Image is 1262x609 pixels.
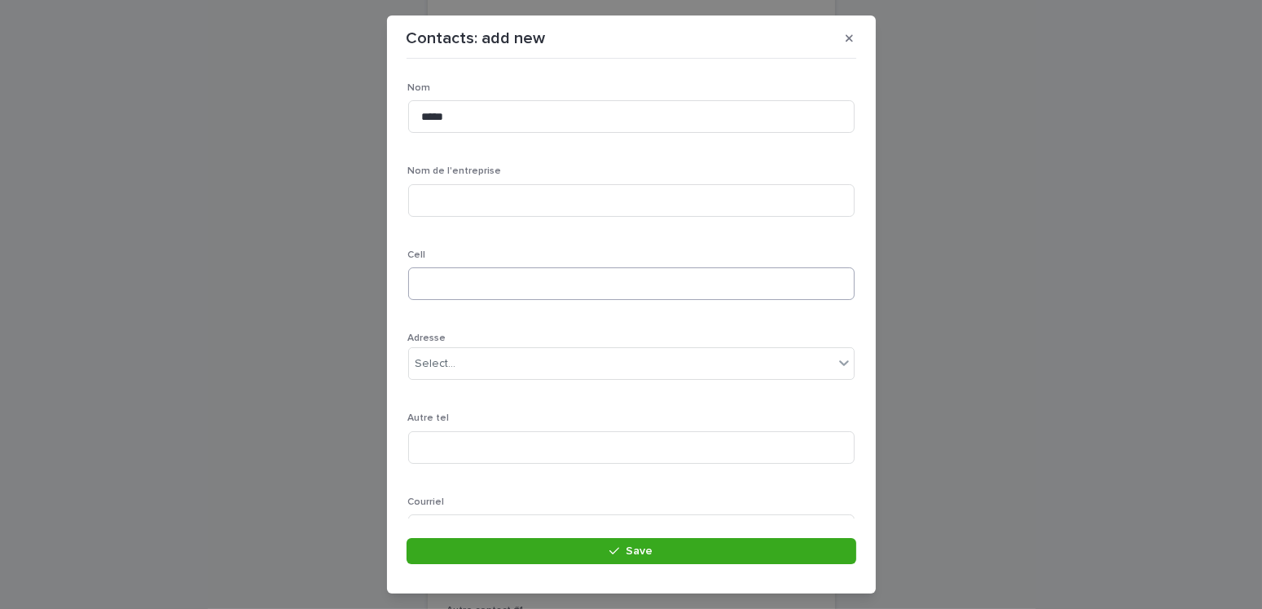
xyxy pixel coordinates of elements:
[408,413,450,423] span: Autre tel
[408,333,446,343] span: Adresse
[626,545,653,557] span: Save
[408,497,445,507] span: Courriel
[407,538,856,564] button: Save
[408,83,431,93] span: Nom
[408,166,502,176] span: Nom de l'entreprise
[416,355,456,373] div: Select...
[407,29,546,48] p: Contacts: add new
[408,250,426,260] span: Cell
